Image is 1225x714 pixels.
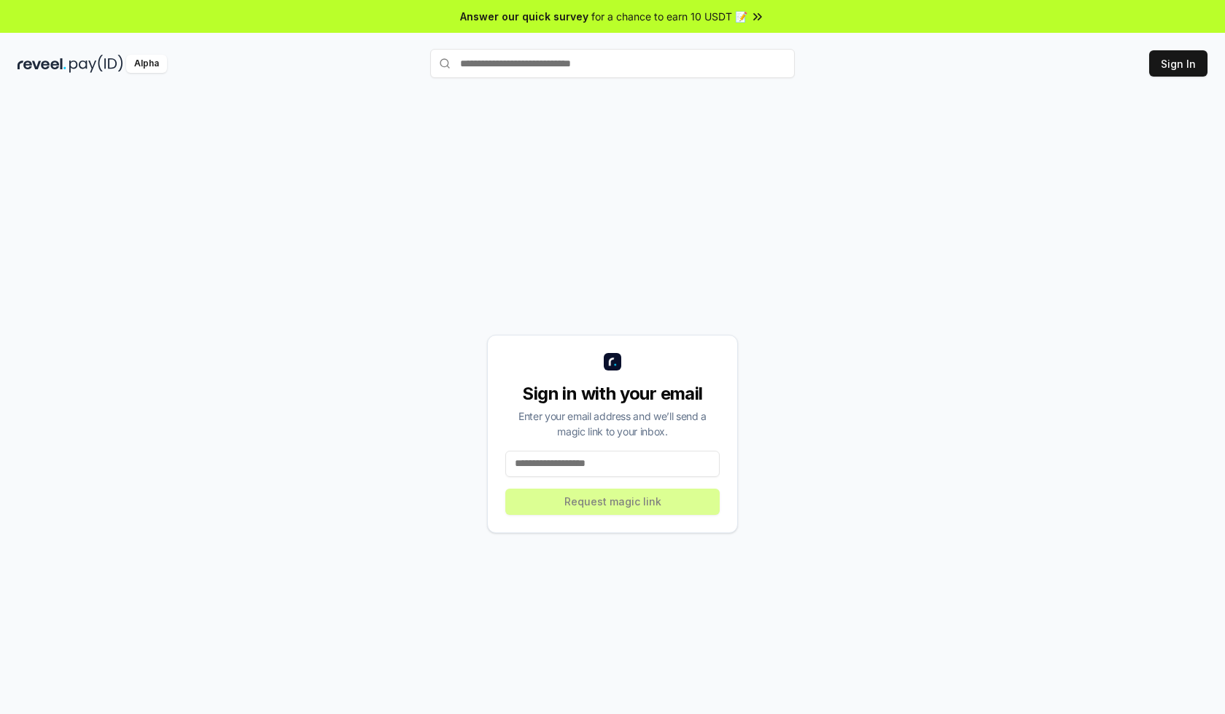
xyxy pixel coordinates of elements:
[591,9,747,24] span: for a chance to earn 10 USDT 📝
[460,9,588,24] span: Answer our quick survey
[505,382,720,405] div: Sign in with your email
[17,55,66,73] img: reveel_dark
[1149,50,1207,77] button: Sign In
[505,408,720,439] div: Enter your email address and we’ll send a magic link to your inbox.
[604,353,621,370] img: logo_small
[69,55,123,73] img: pay_id
[126,55,167,73] div: Alpha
